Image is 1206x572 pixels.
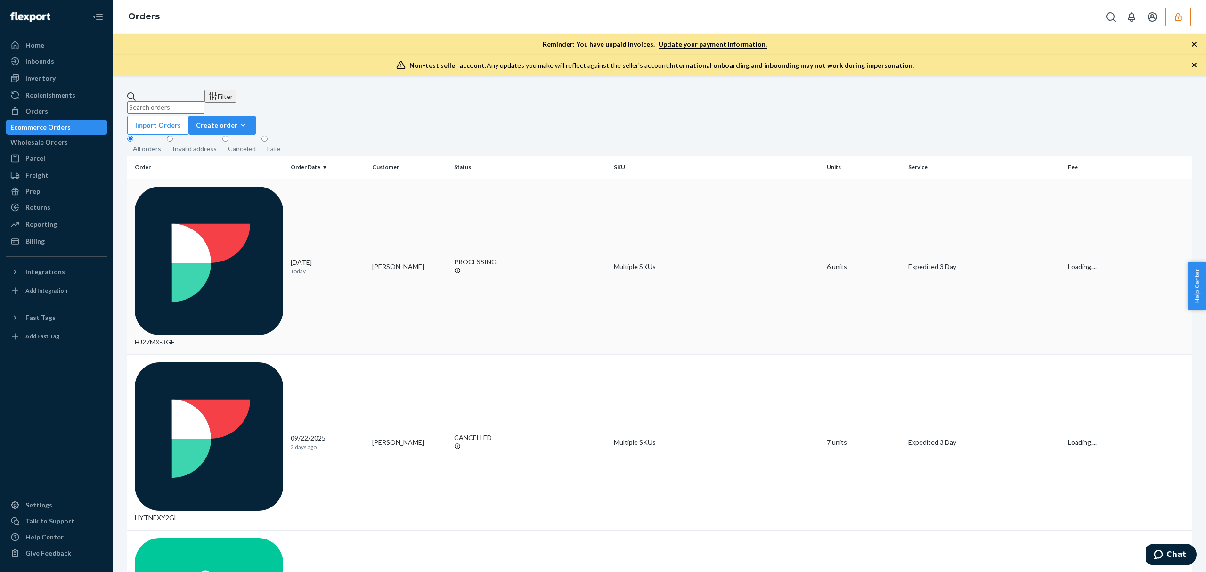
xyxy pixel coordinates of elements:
div: Help Center [25,532,64,542]
a: Billing [6,234,107,249]
button: Integrations [6,264,107,279]
div: Filter [208,91,233,101]
p: 2 days ago [291,443,365,451]
div: Parcel [25,154,45,163]
div: 09/22/2025 [291,433,365,451]
div: Create order [196,121,249,130]
td: [PERSON_NAME] [368,179,450,354]
div: Any updates you make will reflect against the seller's account. [409,61,914,70]
a: Orders [6,104,107,119]
div: Add Integration [25,286,67,294]
button: Close Navigation [89,8,107,26]
span: Non-test seller account: [409,61,487,69]
div: Home [25,41,44,50]
a: Add Integration [6,283,107,298]
th: Order [127,156,287,179]
th: Units [823,156,904,179]
th: SKU [610,156,823,179]
div: Canceled [228,144,256,154]
div: Late [267,144,280,154]
a: Inventory [6,71,107,86]
button: Talk to Support [6,514,107,529]
td: [PERSON_NAME] [368,354,450,530]
td: Loading.... [1064,354,1192,530]
th: Fee [1064,156,1192,179]
td: Multiple SKUs [610,354,823,530]
div: Wholesale Orders [10,138,68,147]
p: Expedited 3 Day [908,438,1060,447]
p: Today [291,267,365,275]
ol: breadcrumbs [121,3,167,31]
a: Inbounds [6,54,107,69]
span: International onboarding and inbounding may not work during impersonation. [670,61,914,69]
input: Late [261,136,268,142]
a: Prep [6,184,107,199]
a: Add Fast Tag [6,329,107,344]
iframe: Opens a widget where you can chat to one of our agents [1146,544,1197,567]
input: Canceled [222,136,228,142]
a: Orders [128,11,160,22]
div: Invalid address [172,144,217,154]
div: PROCESSING [454,257,606,267]
div: [DATE] [291,258,365,275]
div: HJ27MX-3GE [135,187,283,347]
div: Reporting [25,220,57,229]
div: All orders [133,144,161,154]
a: Settings [6,498,107,513]
button: Filter [204,90,236,103]
button: Open account menu [1143,8,1162,26]
div: Inventory [25,74,56,83]
th: Order Date [287,156,368,179]
button: Give Feedback [6,546,107,561]
div: Inbounds [25,57,54,66]
div: Talk to Support [25,516,74,526]
div: CANCELLED [454,433,606,442]
a: Home [6,38,107,53]
p: Reminder: You have unpaid invoices. [543,40,767,49]
div: Freight [25,171,49,180]
div: Integrations [25,267,65,277]
td: Multiple SKUs [610,179,823,354]
a: Freight [6,168,107,183]
div: HYTNEXY2GL [135,362,283,523]
div: Ecommerce Orders [10,123,71,132]
a: Wholesale Orders [6,135,107,150]
button: Import Orders [127,116,189,135]
input: All orders [127,136,133,142]
input: Search orders [127,101,204,114]
button: Open notifications [1122,8,1141,26]
td: 6 units [823,179,904,354]
a: Ecommerce Orders [6,120,107,135]
a: Parcel [6,151,107,166]
div: Prep [25,187,40,196]
td: 7 units [823,354,904,530]
button: Open Search Box [1101,8,1120,26]
button: Create order [189,116,256,135]
div: Add Fast Tag [25,332,59,340]
input: Invalid address [167,136,173,142]
div: Returns [25,203,50,212]
img: Flexport logo [10,12,50,22]
div: Customer [372,163,446,171]
div: Orders [25,106,48,116]
div: Replenishments [25,90,75,100]
a: Replenishments [6,88,107,103]
a: Returns [6,200,107,215]
a: Reporting [6,217,107,232]
th: Status [450,156,610,179]
button: Help Center [1188,262,1206,310]
a: Update your payment information. [659,40,767,49]
div: Fast Tags [25,313,56,322]
p: Expedited 3 Day [908,262,1060,271]
th: Service [904,156,1064,179]
div: Give Feedback [25,548,71,558]
button: Fast Tags [6,310,107,325]
div: Billing [25,237,45,246]
div: Settings [25,500,52,510]
a: Help Center [6,530,107,545]
td: Loading.... [1064,179,1192,354]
